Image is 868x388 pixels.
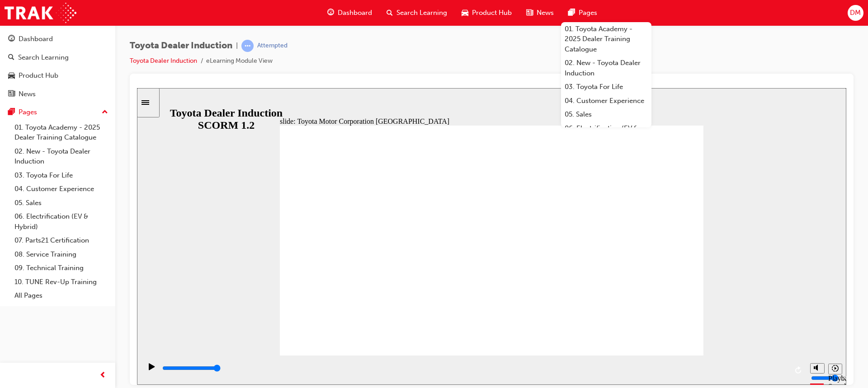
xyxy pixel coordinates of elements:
a: 10. TUNE Rev-Up Training [11,275,112,289]
a: 06. Electrification (EV & Hybrid) [11,210,112,234]
a: 03. Toyota For Life [11,168,112,182]
a: pages-iconPages [561,4,604,22]
span: | [236,41,238,51]
a: 02. New - Toyota Dealer Induction [561,56,651,80]
a: Search Learning [4,49,112,66]
a: 06. Electrification (EV & Hybrid) [561,122,651,145]
div: News [19,89,36,99]
a: Dashboard [4,31,112,47]
span: news-icon [526,7,533,19]
span: DM [850,8,861,18]
a: News [4,86,112,103]
input: volume [674,286,732,294]
span: guage-icon [327,7,334,19]
span: guage-icon [8,35,15,43]
div: Playback Speed [691,286,705,303]
span: Toyota Dealer Induction [130,41,232,51]
div: playback controls [5,267,669,297]
a: 04. Customer Experience [561,94,651,108]
a: 02. New - Toyota Dealer Induction [11,145,112,168]
span: pages-icon [568,7,575,19]
a: 05. Sales [11,196,112,210]
a: 04. Customer Experience [11,182,112,196]
button: Pages [4,104,112,121]
div: Product Hub [19,70,58,81]
span: Product Hub [472,8,512,18]
a: Toyota Dealer Induction [130,57,197,65]
input: slide progress [25,276,84,284]
a: car-iconProduct Hub [454,4,519,22]
img: Trak [5,3,76,23]
div: Attempted [257,42,288,50]
span: Dashboard [338,8,372,18]
span: Search Learning [396,8,447,18]
button: Replay (Ctrl+Alt+R) [655,276,669,289]
button: Mute (Ctrl+Alt+M) [673,275,688,285]
a: 01. Toyota Academy - 2025 Dealer Training Catalogue [11,121,112,145]
a: guage-iconDashboard [320,4,379,22]
button: DashboardSearch LearningProduct HubNews [4,29,112,104]
a: 01. Toyota Academy - 2025 Dealer Training Catalogue [561,22,651,56]
span: prev-icon [99,370,106,381]
a: 07. Parts21 Certification [11,234,112,248]
span: up-icon [102,107,108,118]
span: news-icon [8,90,15,98]
button: Play (Ctrl+Alt+P) [5,275,20,290]
a: All Pages [11,289,112,303]
span: search-icon [387,7,393,19]
a: 09. Technical Training [11,261,112,275]
a: 03. Toyota For Life [561,80,651,94]
a: Product Hub [4,67,112,84]
button: DM [848,5,863,21]
span: learningRecordVerb_ATTEMPT-icon [241,40,254,52]
a: news-iconNews [519,4,561,22]
a: 08. Service Training [11,248,112,262]
span: Pages [579,8,597,18]
a: search-iconSearch Learning [379,4,454,22]
span: News [537,8,554,18]
li: eLearning Module View [206,56,273,66]
a: 05. Sales [561,108,651,122]
span: search-icon [8,54,14,62]
button: Playback speed [691,276,705,286]
span: car-icon [462,7,468,19]
div: Dashboard [19,34,53,44]
div: Search Learning [18,52,69,63]
div: misc controls [669,267,705,297]
span: pages-icon [8,108,15,117]
div: Pages [19,107,37,117]
span: car-icon [8,72,15,80]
